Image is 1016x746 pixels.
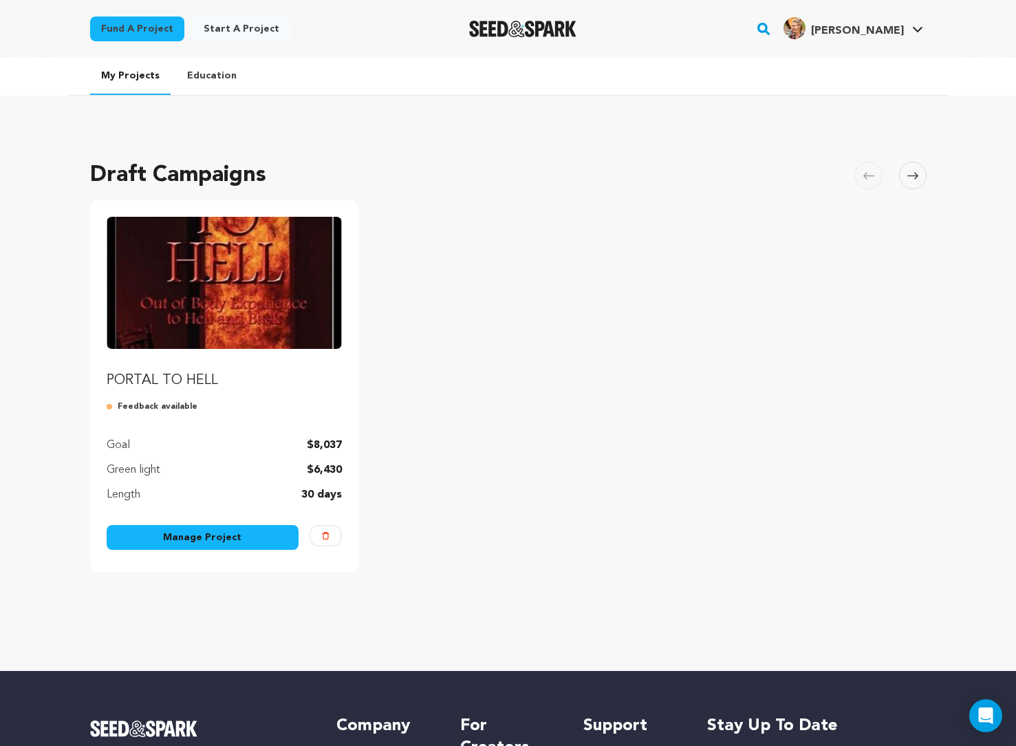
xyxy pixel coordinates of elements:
a: Joseph S.'s Profile [781,14,926,39]
p: Feedback available [107,401,343,412]
img: trash-empty.svg [322,532,329,540]
div: Joseph S.'s Profile [783,17,904,39]
img: b49d2257cb0eb044.jpg [783,17,806,39]
p: Length [107,487,140,503]
p: Green light [107,462,160,478]
span: Joseph S.'s Profile [781,14,926,43]
a: My Projects [90,58,171,95]
img: Seed&Spark Logo [90,721,198,737]
img: submitted-for-review.svg [107,401,118,412]
a: Seed&Spark Homepage [469,21,577,37]
a: Fund a project [90,17,184,41]
a: Fund PORTAL TO HELL [107,217,343,390]
h5: Support [583,715,679,737]
a: Education [176,58,248,94]
div: Open Intercom Messenger [969,699,1002,732]
h2: Draft Campaigns [90,159,266,192]
span: [PERSON_NAME] [811,25,904,36]
a: Start a project [193,17,290,41]
p: Goal [107,437,130,454]
p: PORTAL TO HELL [107,371,343,390]
h5: Stay up to date [707,715,927,737]
a: Seed&Spark Homepage [90,721,310,737]
img: Seed&Spark Logo Dark Mode [469,21,577,37]
p: $6,430 [307,462,342,478]
h5: Company [336,715,432,737]
a: Manage Project [107,525,299,550]
p: $8,037 [307,437,342,454]
p: 30 days [301,487,342,503]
